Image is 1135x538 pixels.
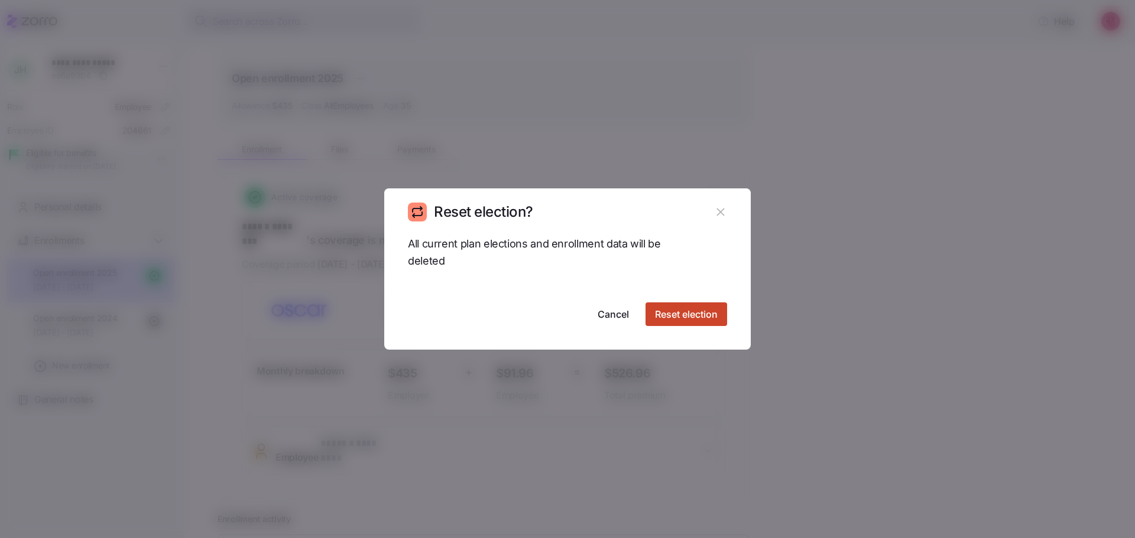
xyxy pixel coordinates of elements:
button: Reset election [646,302,727,326]
span: Reset election [655,307,718,321]
h1: Reset election? [434,203,533,221]
span: All current plan elections and enrollment data will be deleted [408,236,662,270]
span: Cancel [598,307,629,321]
button: Cancel [588,302,638,326]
